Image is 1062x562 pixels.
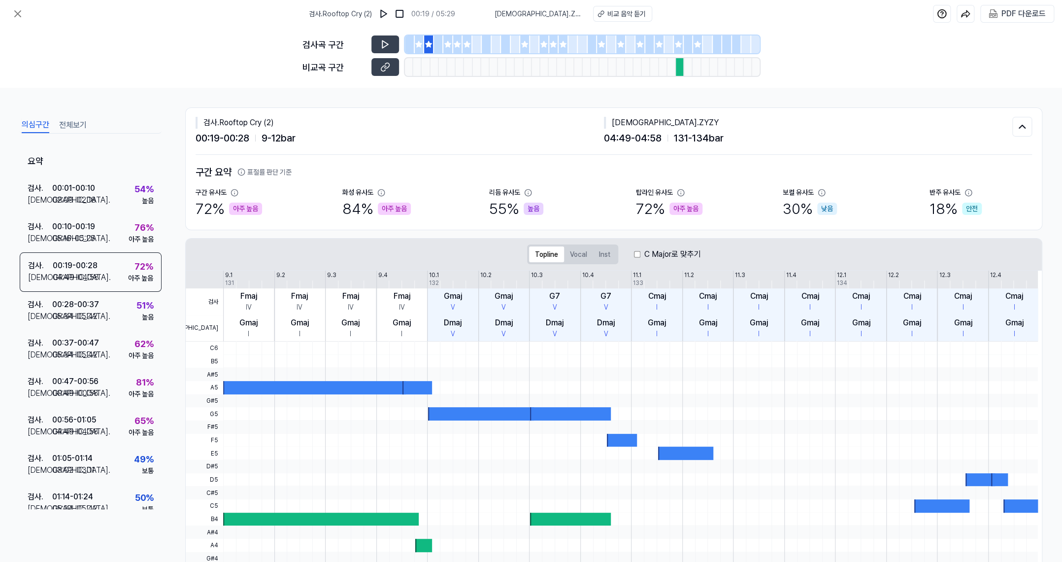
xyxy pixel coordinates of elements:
div: 비교곡 구간 [302,61,365,74]
span: 04:49 - 04:58 [604,131,662,145]
div: [DEMOGRAPHIC_DATA] . [28,426,52,438]
div: V [501,329,506,339]
div: I [656,329,658,339]
div: 76 % [134,221,154,234]
div: Gmaj [443,290,462,302]
div: 높음 [142,312,154,322]
div: 아주 높음 [229,203,262,215]
div: 134 [837,279,847,287]
div: I [350,329,351,339]
h2: 구간 요약 [196,165,1032,179]
span: B5 [186,355,223,368]
div: 아주 높음 [128,273,153,283]
button: 비교 음악 듣기 [593,6,652,22]
div: Gmaj [852,317,870,329]
span: G#5 [186,394,223,408]
div: IV [297,302,302,313]
div: [DEMOGRAPHIC_DATA] . ZYZY [604,117,1012,129]
img: play [379,9,389,19]
div: 05:34 - 05:42 [52,311,98,322]
button: 의심구간 [22,117,49,133]
div: 132 [429,279,439,287]
div: 아주 높음 [378,203,411,215]
span: 검사 . Rooftop Cry (2) [309,9,372,19]
img: help [937,9,947,19]
div: Gmaj [341,317,360,329]
div: 검사 . [28,491,52,503]
div: 11.4 [786,271,796,280]
div: 50 % [135,491,154,504]
div: 02:09 - 02:18 [52,194,96,206]
div: 아주 높음 [669,203,702,215]
div: [DEMOGRAPHIC_DATA] . [28,311,52,322]
div: 05:34 - 05:42 [52,349,98,361]
div: Cmaj [1005,290,1023,302]
span: 검사 [186,288,223,315]
span: 00:19 - 00:28 [196,131,249,145]
div: 30 % [783,198,837,220]
span: G5 [186,407,223,421]
div: V [553,302,557,313]
div: 84 % [342,198,411,220]
div: I [1013,302,1015,313]
div: 탑라인 유사도 [636,187,673,198]
div: 검사 . [28,182,52,194]
div: 01:05 - 01:14 [52,453,93,464]
div: 아주 높음 [129,389,154,399]
div: 비교 음악 듣기 [607,9,646,19]
span: A4 [186,539,223,552]
div: V [603,302,608,313]
div: 검사 . [28,260,53,272]
span: D5 [186,473,223,487]
div: 아주 높음 [129,427,154,438]
div: 81 % [136,376,154,389]
div: 72 % [636,198,702,220]
div: 9.4 [378,271,388,280]
div: 요약 [20,147,162,176]
div: IV [348,302,354,313]
label: C Major로 맞추기 [644,248,701,260]
div: 00:01 - 00:10 [52,182,95,194]
button: Topline [529,246,564,262]
div: Gmaj [393,317,411,329]
span: F5 [186,434,223,447]
div: Gmaj [903,317,921,329]
div: 구간 유사도 [196,187,227,198]
div: 보통 [142,466,154,476]
div: 검사 . [28,376,52,387]
div: I [707,302,709,313]
div: 10.4 [582,271,594,280]
div: 00:37 - 00:47 [52,337,99,349]
div: 검사곡 구간 [302,38,365,51]
div: G7 [600,290,611,302]
div: 보컬 유사도 [783,187,814,198]
div: 62 % [134,337,154,351]
div: I [299,329,300,339]
div: 55 % [489,198,543,220]
span: [DEMOGRAPHIC_DATA] [186,315,223,342]
div: Dmaj [546,317,564,329]
img: share [961,9,970,19]
div: I [962,302,964,313]
div: 00:56 - 01:05 [52,414,96,426]
div: [DEMOGRAPHIC_DATA] . [28,272,53,283]
div: 01:14 - 01:24 [52,491,93,503]
div: V [450,329,455,339]
div: Fmaj [342,290,359,302]
div: V [501,302,506,313]
div: I [809,329,811,339]
div: 10.2 [480,271,492,280]
span: F#5 [186,421,223,434]
div: [DEMOGRAPHIC_DATA] . [28,387,52,399]
div: 9.3 [327,271,336,280]
div: Fmaj [291,290,308,302]
div: Gmaj [699,317,717,329]
span: A5 [186,381,223,394]
span: 131 - 134 bar [674,131,724,145]
div: PDF 다운로드 [1001,7,1046,20]
img: PDF Download [989,9,997,18]
span: C5 [186,499,223,513]
div: Cmaj [903,290,921,302]
div: I [962,329,964,339]
div: 검사 . [28,221,52,233]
